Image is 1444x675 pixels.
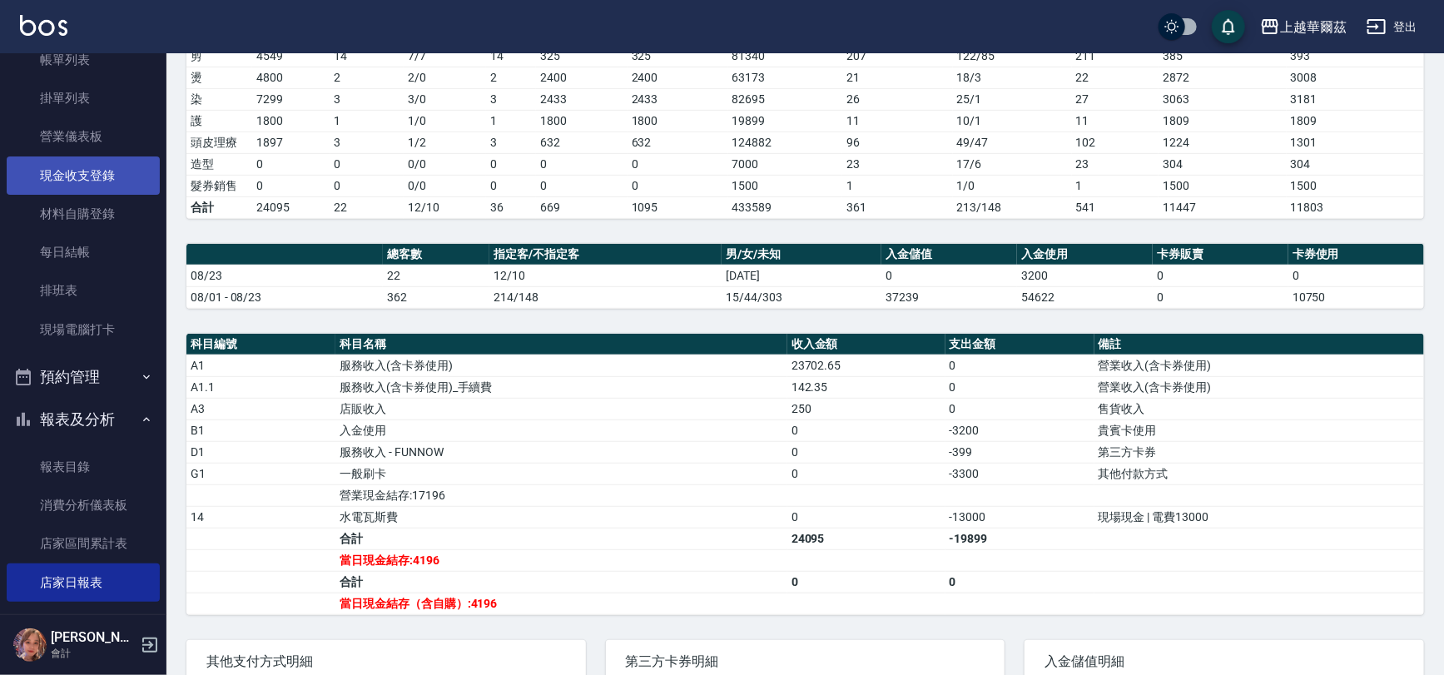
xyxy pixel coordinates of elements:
[186,45,252,67] td: 剪
[953,110,1072,132] td: 10 / 1
[186,2,1424,219] table: a dense table
[1094,463,1424,484] td: 其他付款方式
[1017,265,1153,286] td: 3200
[486,88,537,110] td: 3
[186,132,252,153] td: 頭皮理療
[628,110,728,132] td: 1800
[335,419,787,441] td: 入金使用
[7,398,160,441] button: 報表及分析
[945,463,1094,484] td: -3300
[330,153,404,175] td: 0
[7,448,160,486] a: 報表目錄
[486,196,537,218] td: 36
[404,45,486,67] td: 7 / 7
[787,419,945,441] td: 0
[186,244,1424,309] table: a dense table
[945,334,1094,355] th: 支出金額
[1094,334,1424,355] th: 備註
[842,67,953,88] td: 21
[626,653,985,670] span: 第三方卡券明細
[628,196,728,218] td: 1095
[536,132,627,153] td: 632
[1159,110,1287,132] td: 1809
[1159,67,1287,88] td: 2872
[953,67,1072,88] td: 18 / 3
[186,67,252,88] td: 燙
[1072,88,1159,110] td: 27
[881,265,1017,286] td: 0
[252,45,330,67] td: 4549
[842,132,953,153] td: 96
[7,233,160,271] a: 每日結帳
[842,45,953,67] td: 207
[330,110,404,132] td: 1
[404,132,486,153] td: 1 / 2
[787,528,945,549] td: 24095
[206,653,566,670] span: 其他支付方式明細
[842,175,953,196] td: 1
[722,265,881,286] td: [DATE]
[186,463,335,484] td: G1
[383,244,489,266] th: 總客數
[335,376,787,398] td: 服務收入(含卡券使用)_手續費
[330,175,404,196] td: 0
[330,132,404,153] td: 3
[7,117,160,156] a: 營業儀表板
[186,334,335,355] th: 科目編號
[953,175,1072,196] td: 1 / 0
[7,524,160,563] a: 店家區間累計表
[1072,110,1159,132] td: 11
[186,110,252,132] td: 護
[945,398,1094,419] td: 0
[404,110,486,132] td: 1 / 0
[953,45,1072,67] td: 122 / 85
[7,156,160,195] a: 現金收支登錄
[1072,196,1159,218] td: 541
[953,153,1072,175] td: 17 / 6
[628,67,728,88] td: 2400
[787,355,945,376] td: 23702.65
[186,88,252,110] td: 染
[252,110,330,132] td: 1800
[1287,45,1424,67] td: 393
[1017,286,1153,308] td: 54622
[186,506,335,528] td: 14
[335,506,787,528] td: 水電瓦斯費
[486,132,537,153] td: 3
[722,286,881,308] td: 15/44/303
[335,571,787,593] td: 合計
[486,110,537,132] td: 1
[7,563,160,602] a: 店家日報表
[536,88,627,110] td: 2433
[1153,244,1288,266] th: 卡券販賣
[383,265,489,286] td: 22
[536,175,627,196] td: 0
[51,646,136,661] p: 會計
[1153,286,1288,308] td: 0
[787,334,945,355] th: 收入金額
[335,463,787,484] td: 一般刷卡
[1287,175,1424,196] td: 1500
[787,376,945,398] td: 142.35
[1287,88,1424,110] td: 3181
[1153,265,1288,286] td: 0
[330,45,404,67] td: 14
[536,110,627,132] td: 1800
[486,175,537,196] td: 0
[1288,265,1424,286] td: 0
[186,265,383,286] td: 08/23
[489,265,722,286] td: 12/10
[787,506,945,528] td: 0
[536,67,627,88] td: 2400
[7,310,160,349] a: 現場電腦打卡
[787,441,945,463] td: 0
[1280,17,1347,37] div: 上越華爾茲
[486,67,537,88] td: 2
[628,175,728,196] td: 0
[186,286,383,308] td: 08/01 - 08/23
[186,376,335,398] td: A1.1
[628,88,728,110] td: 2433
[628,45,728,67] td: 325
[1094,419,1424,441] td: 貴賓卡使用
[628,153,728,175] td: 0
